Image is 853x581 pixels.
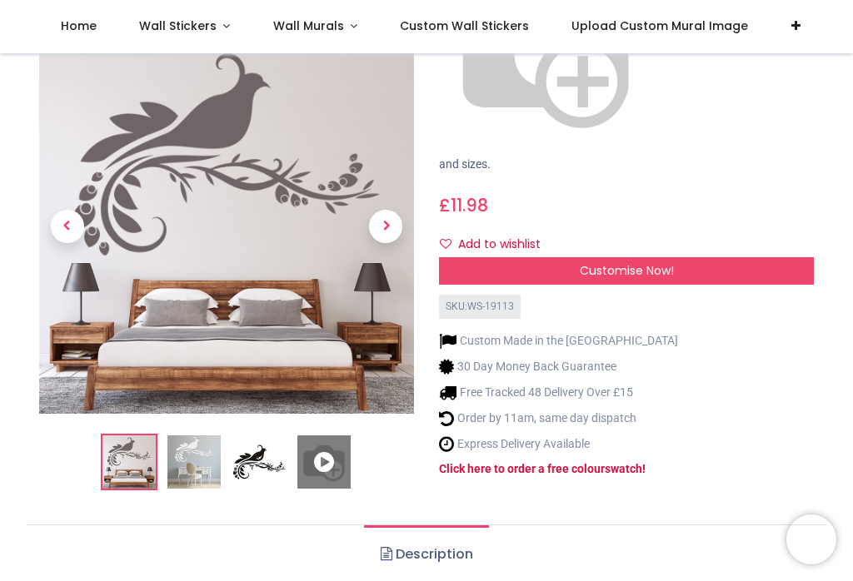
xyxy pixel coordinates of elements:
[273,17,344,34] span: Wall Murals
[439,435,678,453] li: Express Delivery Available
[232,436,286,489] img: WS-19113-03
[61,17,97,34] span: Home
[439,193,488,217] span: £
[39,96,96,358] a: Previous
[400,17,529,34] span: Custom Wall Stickers
[605,462,642,475] a: swatch
[451,193,488,217] span: 11.98
[139,17,217,34] span: Wall Stickers
[167,436,221,489] img: WS-19113-02
[439,410,678,427] li: Order by 11am, same day dispatch
[51,211,84,244] span: Previous
[102,436,156,489] img: Bird Swirl Tree Branch Wall Sticker
[439,332,678,350] li: Custom Made in the [GEOGRAPHIC_DATA]
[439,384,678,401] li: Free Tracked 48 Delivery Over £15
[440,238,451,250] i: Add to wishlist
[439,231,555,259] button: Add to wishlistAdd to wishlist
[439,358,678,375] li: 30 Day Money Back Guarantee
[786,514,836,564] iframe: Brevo live chat
[642,462,646,475] a: !
[369,211,402,244] span: Next
[439,462,605,475] a: Click here to order a free colour
[39,40,414,415] img: Bird Swirl Tree Branch Wall Sticker
[580,262,674,279] span: Customise Now!
[571,17,748,34] span: Upload Custom Mural Image
[358,96,415,358] a: Next
[439,295,521,319] div: SKU: WS-19113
